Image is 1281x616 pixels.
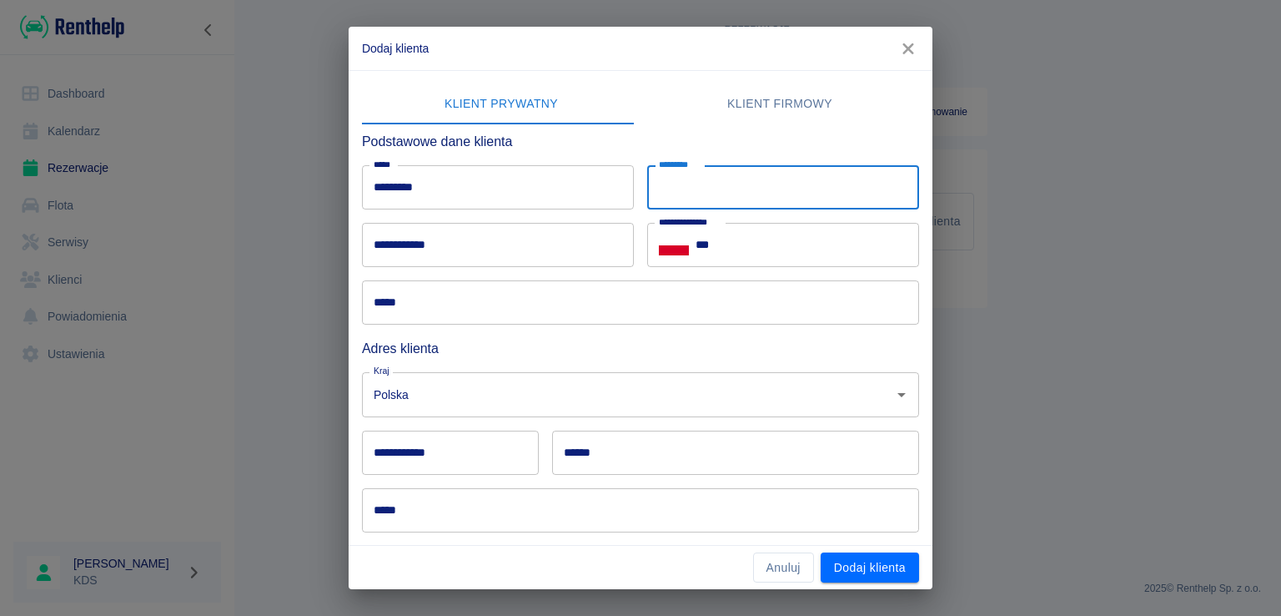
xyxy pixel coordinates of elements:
[362,131,919,152] h6: Podstawowe dane klienta
[659,233,689,258] button: Select country
[349,27,932,70] h2: Dodaj klienta
[821,553,919,583] button: Dodaj klienta
[753,553,814,583] button: Anuluj
[362,84,640,124] button: Klient prywatny
[640,84,919,124] button: Klient firmowy
[362,338,919,359] h6: Adres klienta
[362,84,919,124] div: lab API tabs example
[890,383,913,406] button: Otwórz
[374,365,389,377] label: Kraj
